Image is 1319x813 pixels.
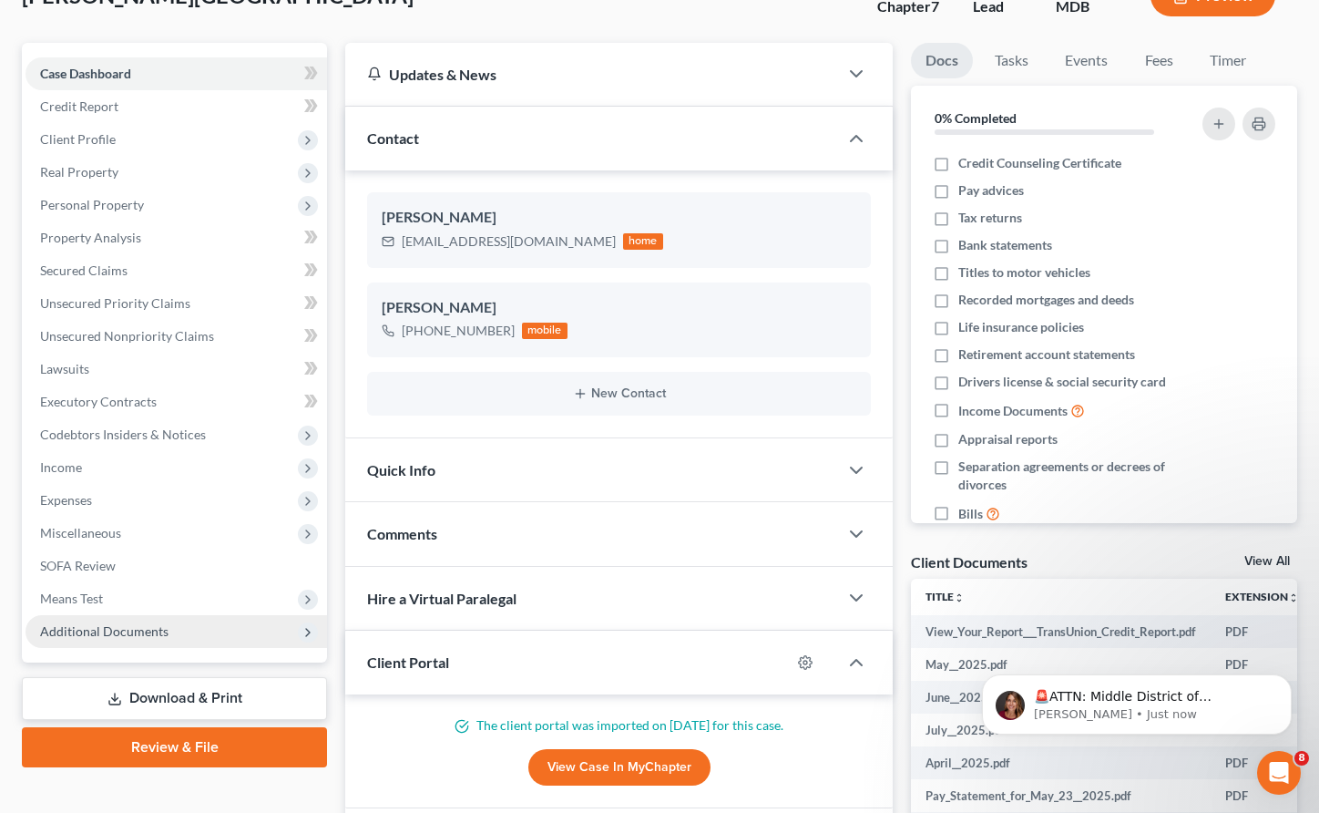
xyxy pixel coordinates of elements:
[382,297,856,319] div: [PERSON_NAME]
[26,221,327,254] a: Property Analysis
[40,492,92,508] span: Expenses
[1211,615,1314,648] td: PDF
[40,427,206,442] span: Codebtors Insiders & Notices
[958,430,1058,448] span: Appraisal reports
[958,318,1084,336] span: Life insurance policies
[40,164,118,180] span: Real Property
[1294,751,1309,766] span: 8
[1130,43,1188,78] a: Fees
[1225,590,1299,603] a: Extensionunfold_more
[26,254,327,287] a: Secured Claims
[958,373,1166,391] span: Drivers license & social security card
[22,727,327,767] a: Review & File
[1195,43,1261,78] a: Timer
[367,590,516,607] span: Hire a Virtual Paralegal
[40,591,103,606] span: Means Test
[40,361,89,376] span: Lawsuits
[1257,751,1301,795] iframe: Intercom live chat
[911,615,1211,648] td: View_Your_Report___TransUnion_Credit_Report.pdf
[40,230,141,245] span: Property Analysis
[958,505,983,523] span: Bills
[623,233,663,250] div: home
[40,459,82,475] span: Income
[26,550,327,582] a: SOFA Review
[528,749,711,786] a: View Case in MyChapter
[26,287,327,320] a: Unsecured Priority Claims
[522,323,567,339] div: mobile
[911,681,1211,714] td: June__2025.pdf
[40,66,131,81] span: Case Dashboard
[367,653,449,671] span: Client Portal
[911,779,1211,812] td: Pay_Statement_for_May_23__2025.pdf
[40,98,118,114] span: Credit Report
[980,43,1043,78] a: Tasks
[958,291,1134,309] span: Recorded mortgages and deeds
[955,636,1319,764] iframe: Intercom notifications message
[958,402,1068,420] span: Income Documents
[40,623,169,639] span: Additional Documents
[958,458,1185,494] span: Separation agreements or decrees of divorces
[40,394,157,409] span: Executory Contracts
[1244,555,1290,568] a: View All
[958,209,1022,227] span: Tax returns
[925,590,965,603] a: Titleunfold_more
[382,207,856,229] div: [PERSON_NAME]
[26,320,327,353] a: Unsecured Nonpriority Claims
[367,461,435,479] span: Quick Info
[367,129,419,147] span: Contact
[367,525,437,542] span: Comments
[1211,779,1314,812] td: PDF
[911,648,1211,681] td: May__2025.pdf
[22,677,327,720] a: Download & Print
[911,746,1211,779] td: April__2025.pdf
[367,65,816,84] div: Updates & News
[40,295,190,311] span: Unsecured Priority Claims
[402,232,616,251] div: [EMAIL_ADDRESS][DOMAIN_NAME]
[40,328,214,344] span: Unsecured Nonpriority Claims
[954,592,965,603] i: unfold_more
[40,558,116,573] span: SOFA Review
[40,131,116,147] span: Client Profile
[958,345,1135,364] span: Retirement account statements
[1050,43,1122,78] a: Events
[911,714,1211,746] td: July__2025.pdf
[40,197,144,212] span: Personal Property
[367,716,871,735] p: The client portal was imported on [DATE] for this case.
[26,386,327,418] a: Executory Contracts
[958,236,1052,254] span: Bank statements
[40,525,121,540] span: Miscellaneous
[26,57,327,90] a: Case Dashboard
[1288,592,1299,603] i: unfold_more
[26,353,327,386] a: Lawsuits
[911,43,973,78] a: Docs
[402,322,515,340] div: [PHONE_NUMBER]
[958,263,1090,282] span: Titles to motor vehicles
[382,386,856,401] button: New Contact
[26,90,327,123] a: Credit Report
[935,110,1017,126] strong: 0% Completed
[958,181,1024,200] span: Pay advices
[958,154,1121,172] span: Credit Counseling Certificate
[40,262,128,278] span: Secured Claims
[911,552,1028,571] div: Client Documents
